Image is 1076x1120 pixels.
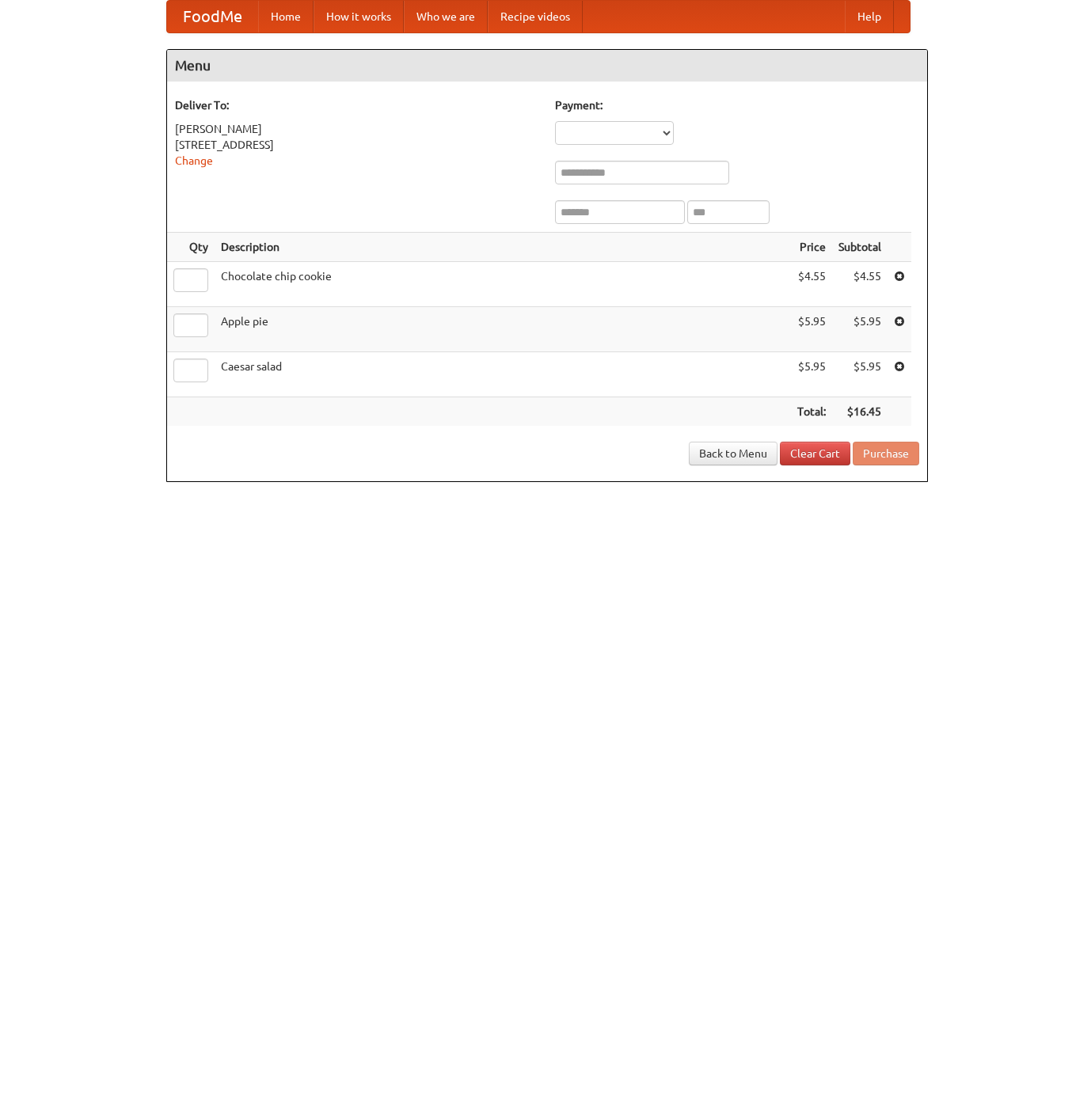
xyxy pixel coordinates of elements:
[167,1,258,32] a: FoodMe
[845,1,894,32] a: Help
[167,50,927,82] h4: Menu
[175,97,539,113] h5: Deliver To:
[167,233,215,262] th: Qty
[791,352,832,397] td: $5.95
[791,307,832,352] td: $5.95
[832,397,888,427] th: $16.45
[404,1,488,32] a: Who we are
[258,1,314,32] a: Home
[832,233,888,262] th: Subtotal
[832,307,888,352] td: $5.95
[215,262,791,307] td: Chocolate chip cookie
[791,233,832,262] th: Price
[175,121,539,137] div: [PERSON_NAME]
[314,1,404,32] a: How it works
[215,307,791,352] td: Apple pie
[791,397,832,427] th: Total:
[175,137,539,153] div: [STREET_ADDRESS]
[832,262,888,307] td: $4.55
[791,262,832,307] td: $4.55
[488,1,583,32] a: Recipe videos
[780,442,850,465] a: Clear Cart
[175,154,213,167] a: Change
[555,97,919,113] h5: Payment:
[832,352,888,397] td: $5.95
[215,352,791,397] td: Caesar salad
[215,233,791,262] th: Description
[689,442,778,465] a: Back to Menu
[853,442,919,465] button: Purchase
